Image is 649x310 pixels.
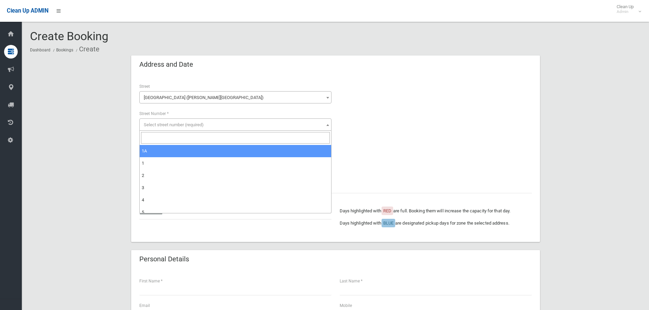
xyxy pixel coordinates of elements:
small: Admin [617,9,634,14]
span: 1A [142,148,147,153]
header: Address and Date [131,58,201,71]
span: 2 [142,173,144,178]
span: Select street number (required) [144,122,204,127]
span: Trafalgar Street (BELMORE 2192) [139,91,331,103]
span: 5 [142,210,144,215]
header: Personal Details [131,252,197,266]
p: Days highlighted with are full. Booking them will increase the capacity for that day. [340,207,532,215]
a: Bookings [56,48,73,52]
span: 1 [142,161,144,166]
a: Dashboard [30,48,50,52]
span: BLUE [383,221,393,226]
span: 3 [142,185,144,190]
span: Trafalgar Street (BELMORE 2192) [141,93,330,102]
span: RED [383,208,391,213]
span: Clean Up [613,4,640,14]
span: Create Booking [30,29,108,43]
p: Days highlighted with are designated pickup days for zone the selected address. [340,219,532,227]
span: Clean Up ADMIN [7,7,48,14]
span: 4 [142,197,144,202]
li: Create [74,43,99,55]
